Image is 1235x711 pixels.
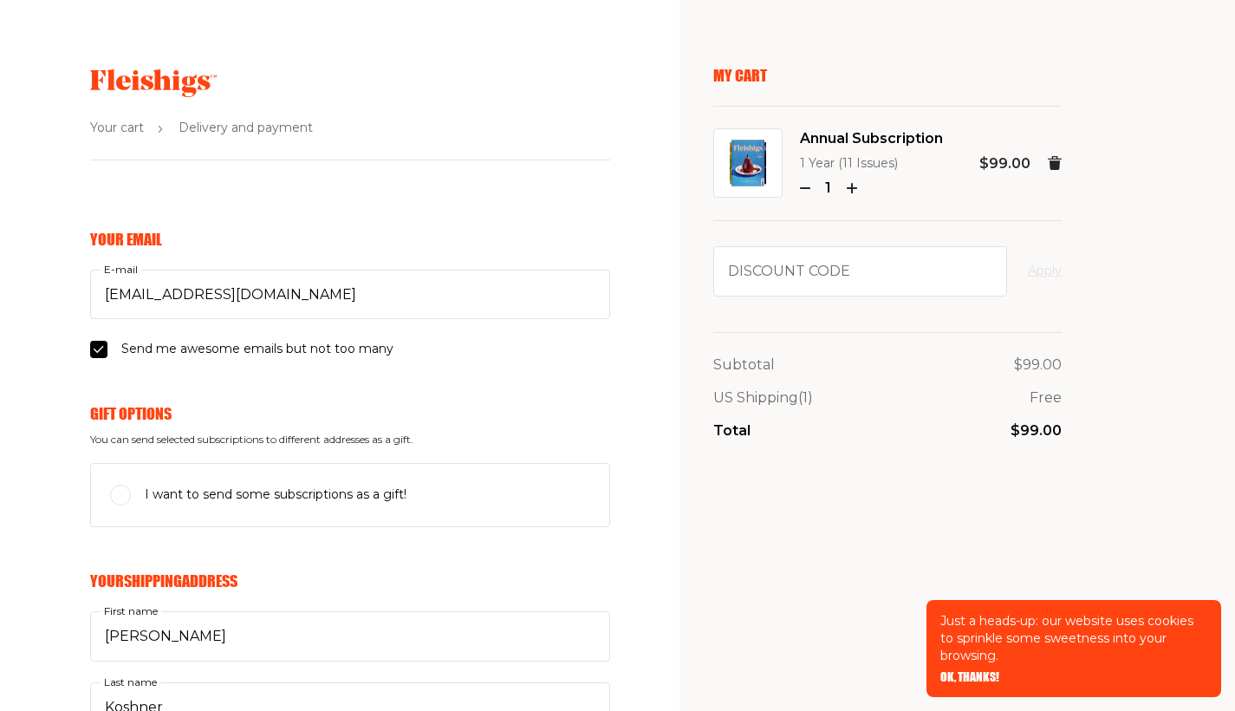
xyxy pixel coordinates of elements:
button: Apply [1028,261,1062,282]
p: 1 [817,177,840,199]
span: Your cart [90,118,144,139]
span: Delivery and payment [179,118,313,139]
h6: Your Email [90,230,162,249]
p: $99.00 [1011,420,1062,442]
p: Just a heads-up: our website uses cookies to sprinkle some sweetness into your browsing. [940,612,1207,664]
img: Annual Subscription Image [730,140,766,186]
p: Total [713,420,751,442]
p: $99.00 [979,153,1030,175]
label: E-mail [101,259,141,278]
p: 1 Year (11 Issues) [800,153,943,174]
p: Subtotal [713,354,775,376]
input: Send me awesome emails but not too many [90,341,107,358]
p: $99.00 [1014,354,1062,376]
p: US Shipping (1) [713,387,813,409]
button: OK, THANKS! [940,671,999,683]
input: Discount code [713,246,1007,297]
p: Free [1030,387,1062,409]
input: I want to send some subscriptions as a gift! [110,485,131,506]
p: My Cart [713,66,1062,85]
span: You can send selected subscriptions to different addresses as a gift. [90,434,610,446]
span: Send me awesome emails but not too many [121,339,393,360]
input: E-mail [90,270,610,320]
input: First name [90,611,610,662]
label: First name [101,602,161,621]
span: Annual Subscription [800,127,943,150]
span: I want to send some subscriptions as a gift! [145,485,406,506]
h6: Gift Options [90,404,610,423]
label: Last name [101,673,160,692]
h6: Your Shipping Address [90,571,610,590]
